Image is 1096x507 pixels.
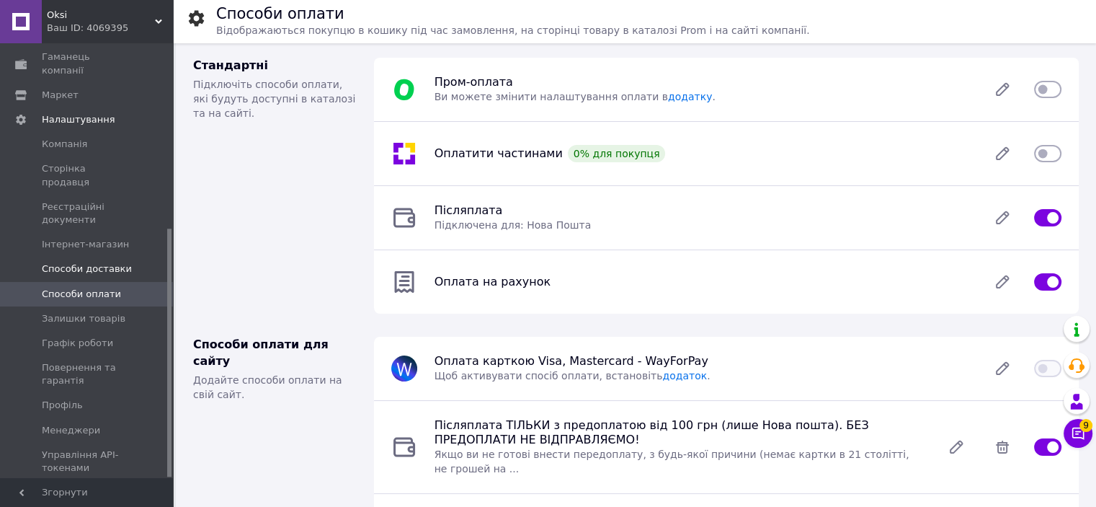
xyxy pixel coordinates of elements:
a: додаток [662,370,707,382]
span: Налаштування [42,113,115,126]
span: Маркет [42,89,79,102]
span: Підключіть способи оплати, які будуть доступні в каталозі та на сайті. [193,79,355,119]
span: 9 [1079,419,1092,432]
span: Способи оплати [42,288,121,301]
div: 0% для покупця [568,145,666,162]
div: Ваш ID: 4069395 [47,22,173,35]
span: Оплата карткою Visa, Mastercard - WayForPay [435,354,708,368]
span: Способи оплати для сайту [193,338,329,368]
span: Підключена для: Нова Пошта [435,219,592,231]
span: Оплата на рахунок [435,275,551,288]
span: Повернення та гарантія [42,361,133,387]
span: Щоб активувати спосіб оплати, встановіть . [435,370,710,382]
span: Відображаються покупцю в кошику під час замовлення, на сторінці товару в каталозі Prom і на сайті... [216,25,809,36]
span: Менеджери [42,424,100,437]
span: Сторінка продавця [42,162,133,188]
span: Стандартні [193,58,268,72]
span: Управління API-токенами [42,449,133,475]
button: Чат з покупцем9 [1064,419,1092,448]
span: Компанія [42,138,87,151]
span: Післяплата [435,203,503,217]
span: Гаманець компанії [42,50,133,76]
h1: Способи оплати [216,5,344,22]
span: Додайте способи оплати на свій сайт. [193,374,342,400]
span: Реєстраційні документи [42,200,133,226]
span: Інтернет-магазин [42,238,129,251]
span: Оплатити частинами [435,146,563,160]
span: Способи доставки [42,263,132,275]
span: Профіль [42,399,83,412]
span: Пром-оплата [435,75,513,89]
span: Післяплата ТІЛЬКИ з предоплатою від 100 грн (лише Нова пошта). БЕЗ ПРЕДОПЛАТИ НЕ ВІДПРАВЛЯЄМО! [435,418,869,446]
span: Oksi [47,9,155,22]
a: додатку [668,91,712,102]
span: Якщо ви не готові внести передоплату, з будь-якої причини (немає картки в 21 столітті, не грошей ... [435,449,909,475]
span: Залишки товарів [42,312,125,325]
span: Графік роботи [42,337,113,350]
span: Ви можете змінити налаштування оплати в . [435,91,716,102]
